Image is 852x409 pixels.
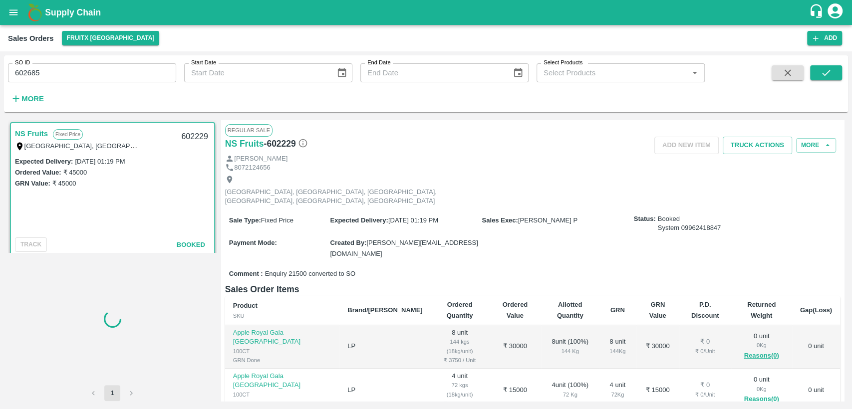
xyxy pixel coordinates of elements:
div: 0 Kg [739,341,784,350]
div: GRN Done [233,356,332,365]
button: Select DC [62,31,160,45]
div: ₹ 0 / Unit [687,347,723,356]
button: Open [688,66,701,79]
div: ₹ 3750 / Unit [439,356,481,365]
p: [GEOGRAPHIC_DATA], [GEOGRAPHIC_DATA], [GEOGRAPHIC_DATA], [GEOGRAPHIC_DATA], [GEOGRAPHIC_DATA], [G... [225,188,450,206]
button: More [8,90,46,107]
div: account of current user [826,2,844,23]
button: Reasons(0) [739,350,784,362]
div: 4 unit [607,381,628,399]
label: Sales Exec : [482,216,518,224]
div: 144 kgs (18kg/unit) [439,337,481,356]
h6: Sales Order Items [225,282,840,296]
p: Fixed Price [53,129,83,140]
b: Allotted Quantity [557,301,583,319]
label: ₹ 45000 [52,180,76,187]
label: Created By : [330,239,366,246]
button: Add [807,31,842,45]
div: ₹ 0 [687,381,723,390]
label: Select Products [544,59,582,67]
div: ₹ 0 / Unit [687,390,723,399]
span: Booked [177,241,205,248]
div: ₹ 0 [687,337,723,347]
label: Start Date [191,59,216,67]
td: ₹ 30000 [489,325,541,369]
div: 72 Kg [607,390,628,399]
div: Sales Orders [8,32,54,45]
label: Ordered Value: [15,169,61,176]
p: Apple Royal Gala [GEOGRAPHIC_DATA] [233,328,332,347]
b: Ordered Quantity [447,301,473,319]
label: Expected Delivery : [330,216,388,224]
label: Sale Type : [229,216,261,224]
div: 72 kgs (18kg/unit) [439,381,481,399]
span: Booked [658,214,721,233]
b: P.D. Discount [691,301,719,319]
div: 8 unit ( 100 %) [549,337,591,356]
a: NS Fruits [15,127,48,140]
td: LP [339,325,430,369]
label: Status: [634,214,656,224]
div: 100CT [233,347,332,356]
button: open drawer [2,1,25,24]
label: ₹ 45000 [63,169,87,176]
label: [DATE] 01:19 PM [75,158,125,165]
div: System 09962418847 [658,223,721,233]
button: Choose date [509,63,528,82]
img: logo [25,2,45,22]
label: GRN Value: [15,180,50,187]
p: 8072124656 [234,163,270,173]
label: SO ID [15,59,30,67]
label: Payment Mode : [229,239,277,246]
span: [PERSON_NAME][EMAIL_ADDRESS][DOMAIN_NAME] [330,239,478,257]
div: 602229 [175,125,214,149]
button: Truck Actions [723,137,792,154]
span: Regular Sale [225,124,273,136]
div: customer-support [809,3,826,21]
div: 144 Kg [607,347,628,356]
div: SKU [233,311,332,320]
a: Supply Chain [45,5,809,19]
div: ₹ 3750 / Unit [439,399,481,408]
label: Comment : [229,269,263,279]
button: More [796,138,836,153]
label: End Date [367,59,390,67]
button: Choose date [332,63,351,82]
button: page 1 [104,385,120,401]
p: Apple Royal Gala [GEOGRAPHIC_DATA] [233,372,332,390]
b: GRN [610,306,625,314]
input: Select Products [540,66,685,79]
b: Returned Weight [747,301,776,319]
div: 0 Kg [739,385,784,394]
td: ₹ 30000 [636,325,679,369]
input: End Date [360,63,505,82]
label: Expected Delivery : [15,158,73,165]
a: NS Fruits [225,137,264,151]
nav: pagination navigation [84,385,141,401]
td: 8 unit [431,325,489,369]
button: Reasons(0) [739,394,784,405]
label: [GEOGRAPHIC_DATA], [GEOGRAPHIC_DATA], [GEOGRAPHIC_DATA], [GEOGRAPHIC_DATA], [GEOGRAPHIC_DATA], [G... [24,142,448,150]
input: Start Date [184,63,328,82]
div: 144 Kg [549,347,591,356]
h6: - 602229 [264,137,308,151]
b: Gap(Loss) [800,306,832,314]
td: 0 unit [792,325,840,369]
div: 0 unit [739,332,784,362]
b: Ordered Value [503,301,528,319]
div: 4 unit ( 100 %) [549,381,591,399]
div: GRN Done [233,399,332,408]
span: [PERSON_NAME] P [518,216,577,224]
span: Fixed Price [261,216,293,224]
b: Product [233,302,258,309]
span: Enquiry 21500 converted to SO [265,269,355,279]
div: 0 unit [739,375,784,405]
b: Supply Chain [45,7,101,17]
input: Enter SO ID [8,63,176,82]
div: 72 Kg [549,390,591,399]
div: 8 unit [607,337,628,356]
p: [PERSON_NAME] [234,154,287,164]
b: Brand/[PERSON_NAME] [347,306,422,314]
b: GRN Value [649,301,666,319]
